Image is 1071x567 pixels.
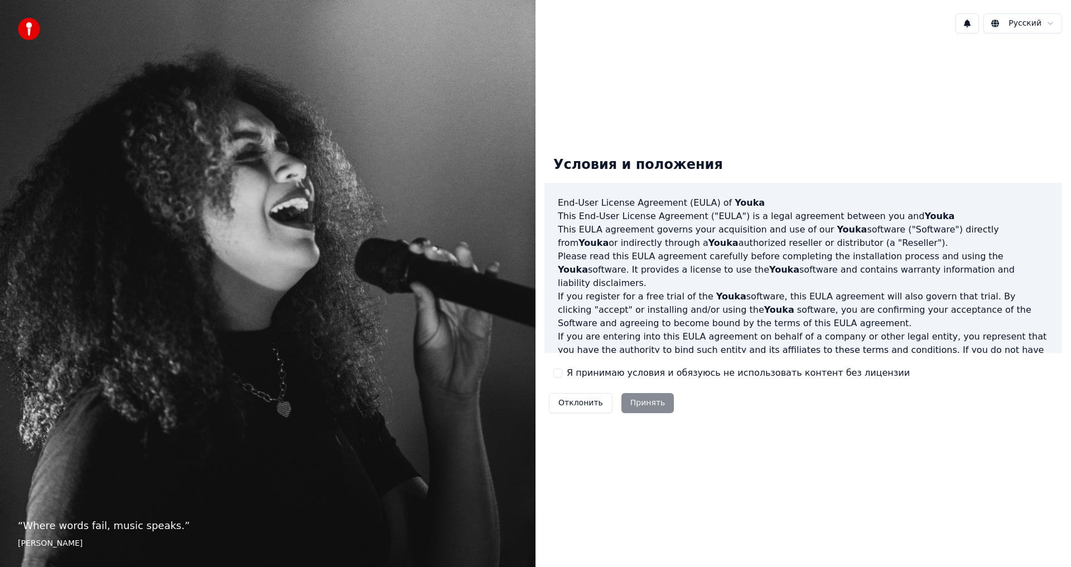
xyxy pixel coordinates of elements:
[558,250,1049,290] p: Please read this EULA agreement carefully before completing the installation process and using th...
[558,290,1049,330] p: If you register for a free trial of the software, this EULA agreement will also govern that trial...
[18,518,518,534] p: “ Where words fail, music speaks. ”
[924,211,954,221] span: Youka
[558,196,1049,210] h3: End-User License Agreement (EULA) of
[716,291,746,302] span: Youka
[735,197,765,208] span: Youka
[558,210,1049,223] p: This End-User License Agreement ("EULA") is a legal agreement between you and
[578,238,609,248] span: Youka
[567,366,910,380] label: Я принимаю условия и обязуюсь не использовать контент без лицензии
[18,18,40,40] img: youka
[837,224,867,235] span: Youka
[769,264,799,275] span: Youka
[558,330,1049,384] p: If you are entering into this EULA agreement on behalf of a company or other legal entity, you re...
[708,238,739,248] span: Youka
[544,147,732,183] div: Условия и положения
[18,538,518,549] footer: [PERSON_NAME]
[558,264,588,275] span: Youka
[558,223,1049,250] p: This EULA agreement governs your acquisition and use of our software ("Software") directly from o...
[764,304,794,315] span: Youka
[549,393,612,413] button: Отклонить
